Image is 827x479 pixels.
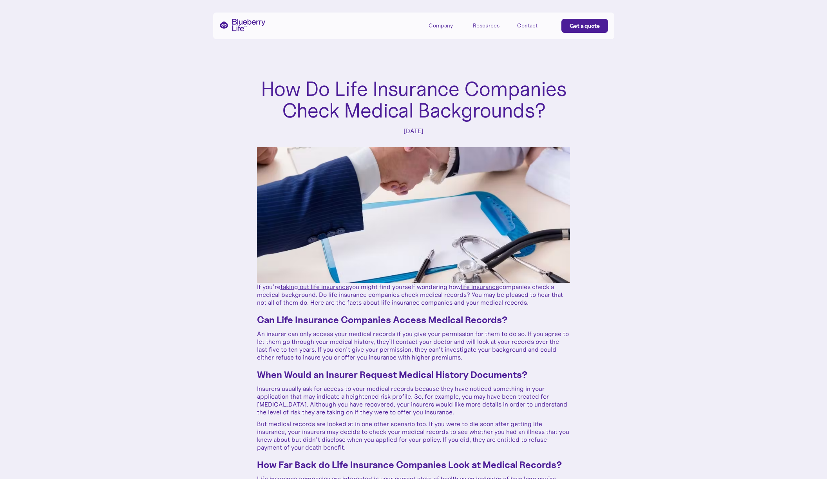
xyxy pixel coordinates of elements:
[257,385,570,416] p: Insurers usually ask for access to your medical records because they have noticed something in yo...
[257,78,570,121] h1: How Do Life Insurance Companies Check Medical Backgrounds?
[280,283,349,291] a: taking out life insurance
[517,22,537,29] div: Contact
[570,22,600,30] div: Get a quote
[219,19,266,31] a: home
[429,19,464,32] div: Company
[257,459,570,471] h3: How Far Back do Life Insurance Companies Look at Medical Records?
[461,283,499,291] a: life insurance
[257,283,570,306] p: If you’re you might find yourself wondering how companies check a medical background. Do life ins...
[473,22,499,29] div: Resources
[561,19,608,33] a: Get a quote
[257,314,570,326] h3: Can Life Insurance Companies Access Medical Records?
[257,330,570,361] p: An insurer can only access your medical records if you give your permission for them to do so. If...
[473,19,508,32] div: Resources
[257,369,570,381] h3: When Would an Insurer Request Medical History Documents?
[517,19,552,32] a: Contact
[404,127,423,135] div: [DATE]
[257,420,570,451] p: But medical records are looked at in one other scenario too. If you were to die soon after gettin...
[429,22,453,29] div: Company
